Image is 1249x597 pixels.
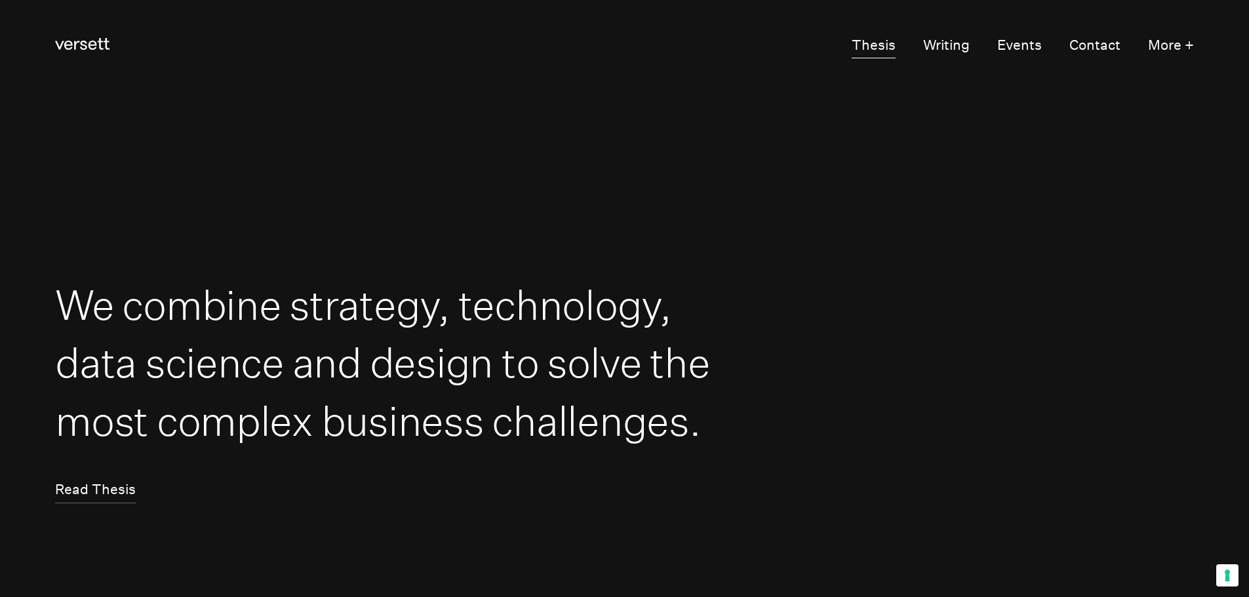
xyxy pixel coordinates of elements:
[852,33,896,59] a: Thesis
[55,276,717,450] h1: We combine strategy, technology, data science and design to solve the most complex business chall...
[997,33,1042,59] a: Events
[1148,33,1194,59] button: More +
[55,477,136,503] a: Read Thesis
[1216,564,1239,587] button: Your consent preferences for tracking technologies
[923,33,970,59] a: Writing
[1069,33,1120,59] a: Contact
